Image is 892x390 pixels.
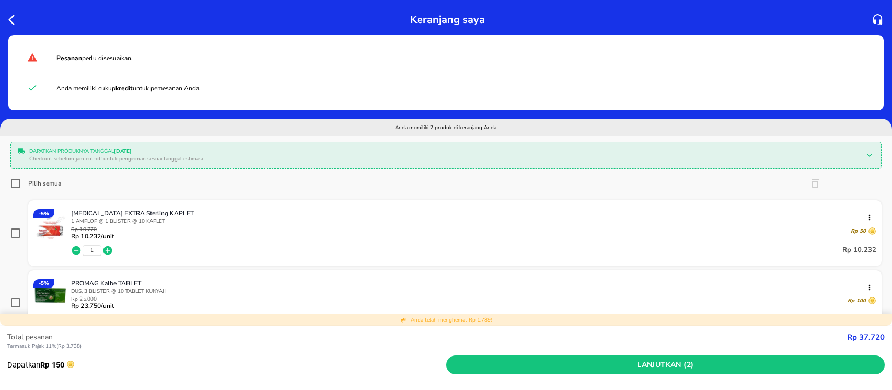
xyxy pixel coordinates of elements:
img: total discount [400,317,407,323]
p: Keranjang saya [410,10,485,29]
img: PANADOL EXTRA Sterling KAPLET [33,209,68,244]
span: Anda memiliki cukup untuk pemesanan Anda. [56,84,201,93]
p: [MEDICAL_DATA] EXTRA Sterling KAPLET [71,209,868,217]
p: DUS, 3 BLISTER @ 10 TABLET KUNYAH [71,288,876,295]
p: Rp 25.000 [71,296,114,302]
button: 1 [90,247,94,254]
strong: Pesanan [56,54,82,62]
div: Dapatkan produknya tanggal[DATE]Checkout sebelum jam cut-off untuk pengiriman sesuai tanggal esti... [14,145,878,166]
p: Rp 100 [848,297,866,304]
p: Checkout sebelum jam cut-off untuk pengiriman sesuai tanggal estimasi [29,155,859,163]
p: Rp 50 [851,227,866,235]
p: Rp 23.750 [842,314,876,326]
p: Termasuk Pajak 11% ( Rp 3.738 ) [7,342,847,350]
p: Dapatkan produknya tanggal [29,147,859,155]
button: Lanjutkan (2) [446,355,885,375]
span: Lanjutkan (2) [450,359,881,372]
strong: Rp 37.720 [847,332,885,342]
p: Rp 10.232 [842,244,876,257]
b: [DATE] [114,147,132,155]
p: Rp 10.770 [71,227,114,233]
span: perlu disesuaikan. [56,54,133,62]
p: Rp 23.750 /unit [71,302,114,309]
p: Total pesanan [7,331,847,342]
p: Dapatkan [7,359,446,371]
p: Rp 10.232 /unit [71,233,114,240]
p: 1 AMPLOP @ 1 BLISTER @ 10 KAPLET [71,217,876,225]
strong: kredit [115,84,133,93]
div: - 5 % [33,279,54,288]
strong: Rp 150 [40,360,64,370]
div: Pilih semua [28,179,61,188]
p: PROMAG Kalbe TABLET [71,279,868,288]
img: PROMAG Kalbe TABLET [33,279,68,314]
div: - 5 % [33,209,54,218]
